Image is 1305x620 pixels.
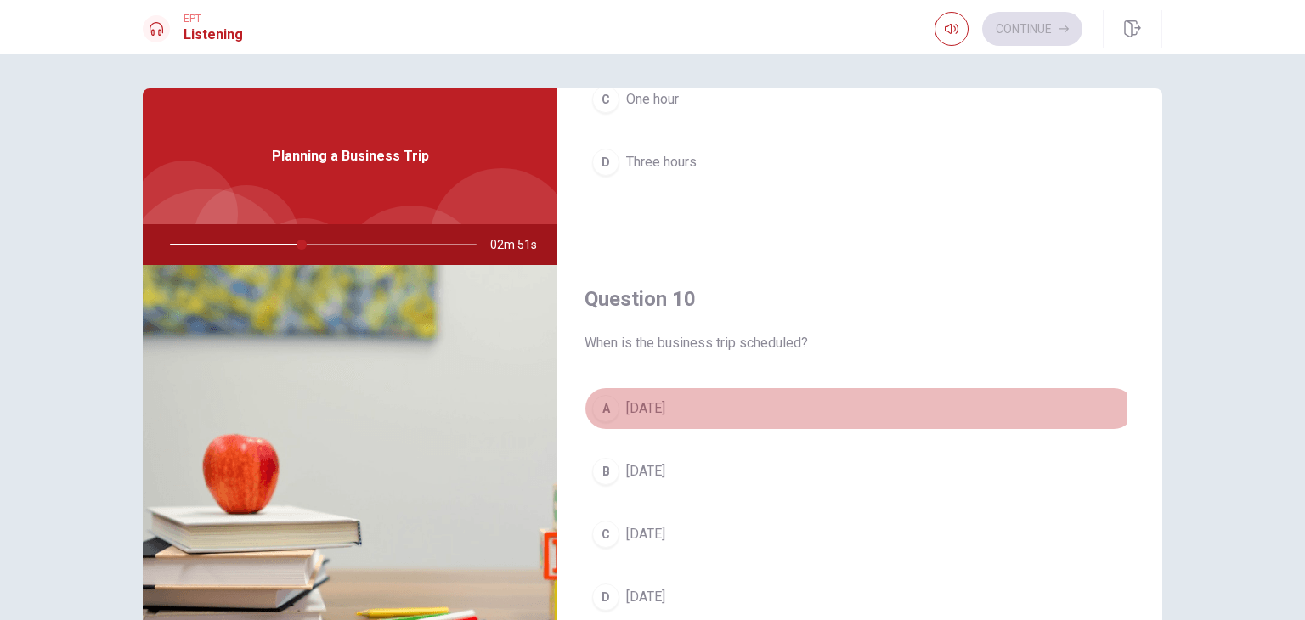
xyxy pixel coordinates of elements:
[626,398,665,419] span: [DATE]
[592,149,619,176] div: D
[592,583,619,611] div: D
[585,141,1135,183] button: DThree hours
[585,576,1135,618] button: D[DATE]
[585,513,1135,555] button: C[DATE]
[626,89,679,110] span: One hour
[626,587,665,607] span: [DATE]
[585,387,1135,430] button: A[DATE]
[592,395,619,422] div: A
[626,461,665,482] span: [DATE]
[585,285,1135,313] h4: Question 10
[585,78,1135,121] button: COne hour
[272,146,429,166] span: Planning a Business Trip
[585,450,1135,493] button: B[DATE]
[592,458,619,485] div: B
[626,152,697,172] span: Three hours
[184,13,243,25] span: EPT
[626,524,665,544] span: [DATE]
[490,224,551,265] span: 02m 51s
[184,25,243,45] h1: Listening
[592,86,619,113] div: C
[585,333,1135,353] span: When is the business trip scheduled?
[592,521,619,548] div: C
